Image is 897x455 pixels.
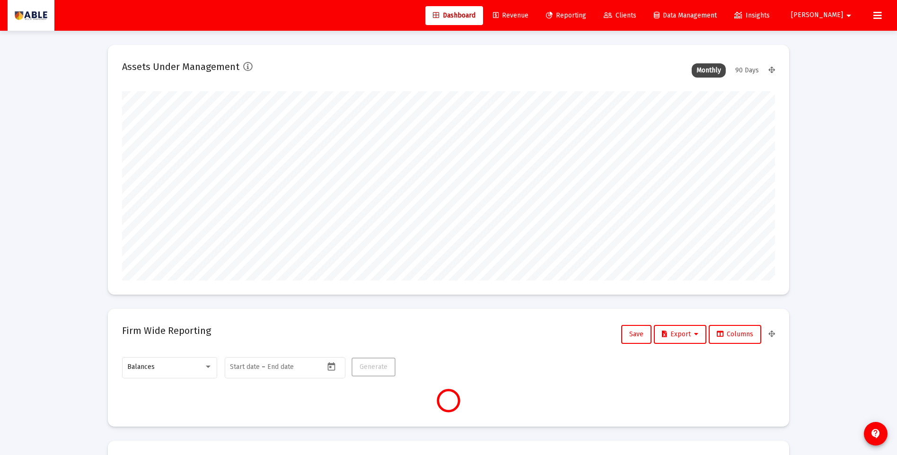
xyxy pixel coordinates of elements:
a: Revenue [485,6,536,25]
button: Columns [709,325,761,344]
span: Reporting [546,11,586,19]
span: Columns [717,330,753,338]
span: Data Management [654,11,717,19]
span: Clients [604,11,636,19]
div: 90 Days [730,63,764,78]
span: Balances [127,363,155,371]
a: Reporting [538,6,594,25]
span: [PERSON_NAME] [791,11,843,19]
a: Insights [727,6,777,25]
mat-icon: contact_support [870,428,881,439]
span: Save [629,330,643,338]
h2: Assets Under Management [122,59,239,74]
button: Export [654,325,706,344]
h2: Firm Wide Reporting [122,323,211,338]
a: Clients [596,6,644,25]
a: Data Management [646,6,724,25]
span: Generate [360,363,387,371]
mat-icon: arrow_drop_down [843,6,854,25]
button: Generate [352,358,396,376]
input: Start date [230,363,260,371]
span: Revenue [493,11,528,19]
div: Monthly [692,63,726,78]
span: – [262,363,265,371]
img: Dashboard [15,6,47,25]
span: Insights [734,11,770,19]
button: [PERSON_NAME] [780,6,866,25]
span: Dashboard [433,11,475,19]
button: Save [621,325,651,344]
input: End date [267,363,313,371]
a: Dashboard [425,6,483,25]
span: Export [662,330,698,338]
button: Open calendar [325,359,338,373]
